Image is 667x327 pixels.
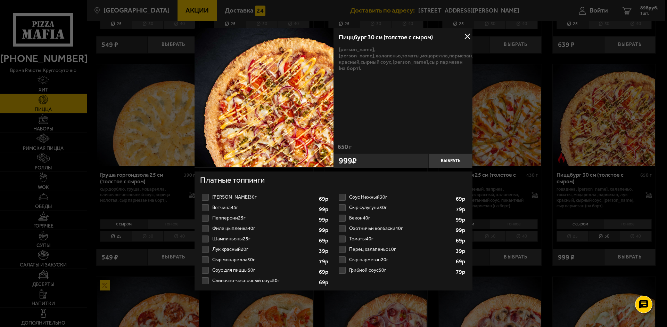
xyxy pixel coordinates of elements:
[200,175,467,188] h4: Платные топпинги
[319,248,330,254] strong: 39 р
[200,202,330,213] li: Ветчина
[200,223,330,234] li: Филе цыпленка
[337,192,467,202] label: Соус Нежный 30г
[200,276,330,286] label: Сливочно-чесночный соус 50г
[319,207,330,212] strong: 99 р
[337,255,467,265] label: Сыр пармезан 20г
[337,202,467,213] label: Сыр сулугуни 30г
[337,244,467,255] label: Перец халапеньо 10г
[337,202,467,213] li: Сыр сулугуни
[337,265,467,276] li: Грибной соус
[200,255,330,265] label: Сыр моцарелла 30г
[337,234,467,244] li: Томаты
[200,234,330,244] label: Шампиньоны 25г
[456,259,467,264] strong: 69 р
[195,28,333,167] img: Пиццбург 30 см (толстое с сыром)
[319,228,330,233] strong: 99 р
[456,248,467,254] strong: 39 р
[339,34,467,40] h3: Пиццбург 30 см (толстое с сыром)
[319,259,330,264] strong: 79 р
[337,213,467,223] li: Бекон
[337,255,467,265] li: Сыр пармезан
[200,244,330,255] li: Лук красный
[337,213,467,223] label: Бекон 40г
[456,196,467,202] strong: 69 р
[200,192,330,202] label: [PERSON_NAME] 30г
[319,280,330,285] strong: 69 р
[456,238,467,244] strong: 69 р
[337,223,467,234] label: Охотничьи колбаски 40г
[200,276,330,286] li: Сливочно-чесночный соус
[200,255,330,265] li: Сыр моцарелла
[456,217,467,223] strong: 99 р
[200,213,330,223] label: Пепперони 25г
[200,192,330,202] li: Соус Деликатес
[337,223,467,234] li: Охотничьи колбаски
[319,238,330,244] strong: 69 р
[337,265,467,276] label: Грибной соус 50г
[200,244,330,255] label: Лук красный 20г
[200,213,330,223] li: Пепперони
[337,244,467,255] li: Перец халапеньо
[319,196,330,202] strong: 69 р
[339,157,357,165] span: 999 ₽
[337,192,467,202] li: Соус Нежный
[456,228,467,233] strong: 99 р
[429,153,472,168] button: Выбрать
[333,144,472,153] div: 650 г
[319,217,330,223] strong: 99 р
[200,265,330,276] li: Соус для пиццы
[200,234,330,244] li: Шампиньоны
[319,269,330,275] strong: 69 р
[337,234,467,244] label: Томаты 40г
[200,265,330,276] label: Соус для пиццы 50г
[339,46,467,71] p: [PERSON_NAME], [PERSON_NAME], халапеньо, томаты, моцарелла, пармезан, лук красный, сырный соус, [...
[456,207,467,212] strong: 79 р
[456,269,467,275] strong: 79 р
[200,223,330,234] label: Филе цыпленка 40г
[200,202,330,213] label: Ветчина 45г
